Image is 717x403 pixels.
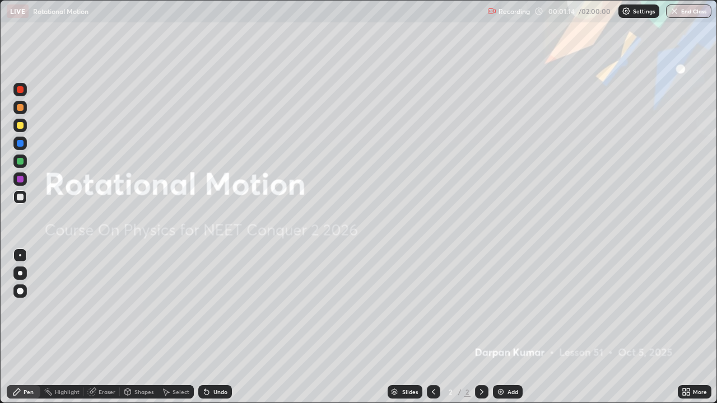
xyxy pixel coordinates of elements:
div: Add [508,389,518,395]
button: End Class [666,4,711,18]
img: add-slide-button [496,387,505,396]
p: Rotational Motion [33,7,89,16]
p: Recording [499,7,530,16]
div: Shapes [134,389,153,395]
div: Undo [213,389,227,395]
img: end-class-cross [670,7,679,16]
p: Settings [633,8,655,14]
div: More [693,389,707,395]
img: recording.375f2c34.svg [487,7,496,16]
div: Slides [402,389,418,395]
div: Highlight [55,389,80,395]
div: / [458,388,462,395]
p: LIVE [10,7,25,16]
div: Eraser [99,389,115,395]
div: Pen [24,389,34,395]
div: 2 [445,388,456,395]
img: class-settings-icons [622,7,631,16]
div: Select [173,389,189,395]
div: 2 [464,387,471,397]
